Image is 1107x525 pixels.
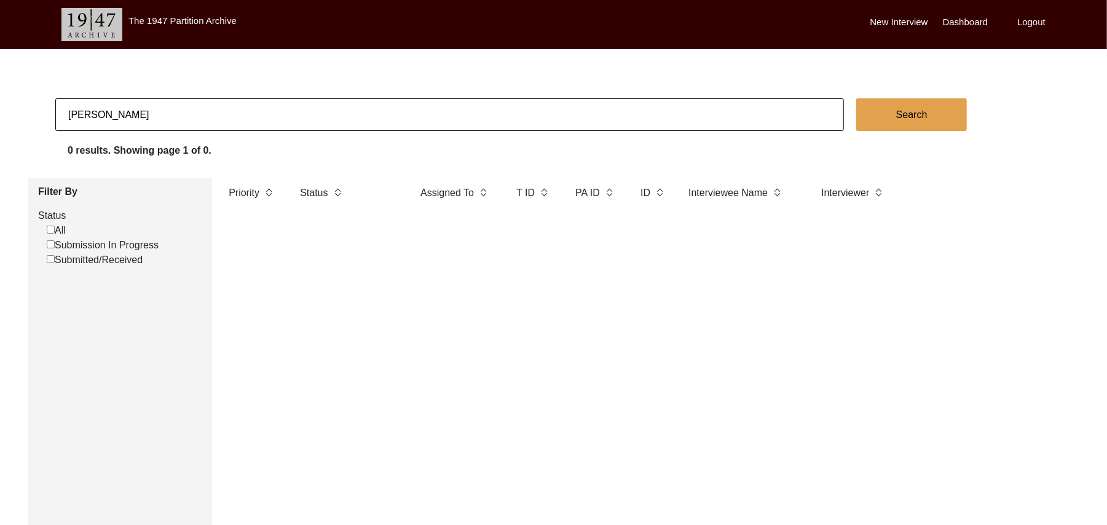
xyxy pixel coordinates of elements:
label: All [47,223,66,238]
label: PA ID [575,186,600,200]
label: Submission In Progress [47,238,159,253]
label: Status [38,208,203,223]
label: Interviewer [821,186,869,200]
img: sort-button.png [333,186,342,199]
input: All [47,226,55,234]
label: T ID [516,186,535,200]
label: 0 results. Showing page 1 of 0. [68,143,211,158]
label: Logout [1017,15,1046,30]
img: sort-button.png [540,186,548,199]
label: Assigned To [420,186,474,200]
label: New Interview [870,15,928,30]
label: Status [300,186,328,200]
label: Priority [229,186,259,200]
img: sort-button.png [605,186,613,199]
img: sort-button.png [479,186,487,199]
img: sort-button.png [874,186,883,199]
img: sort-button.png [264,186,273,199]
img: sort-button.png [655,186,664,199]
label: Submitted/Received [47,253,143,267]
label: The 1947 Partition Archive [128,15,237,26]
label: Interviewee Name [688,186,768,200]
label: Dashboard [943,15,988,30]
label: Filter By [38,184,203,199]
img: header-logo.png [61,8,122,41]
input: Search... [55,98,844,131]
input: Submitted/Received [47,255,55,263]
button: Search [856,98,967,131]
img: sort-button.png [773,186,781,199]
label: ID [640,186,650,200]
input: Submission In Progress [47,240,55,248]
